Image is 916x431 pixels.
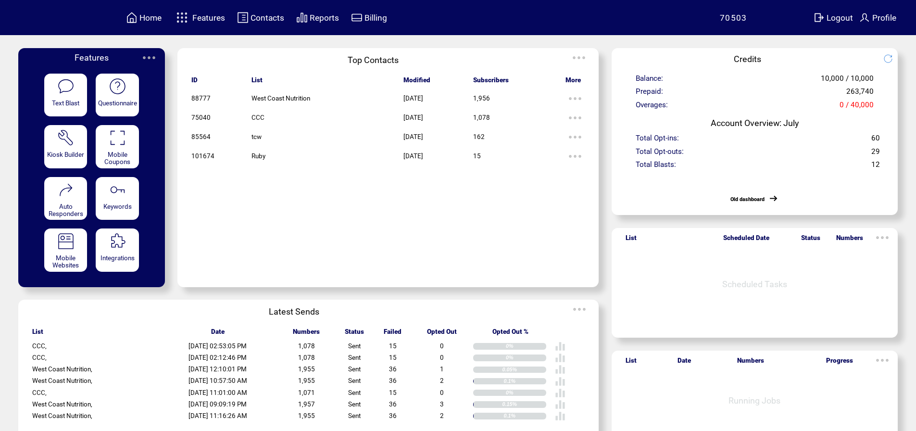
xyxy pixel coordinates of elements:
a: Home [125,10,163,25]
span: West Coast Nutrition, [32,366,92,373]
span: 1,078 [473,114,490,121]
span: [DATE] 11:01:00 AM [188,389,247,396]
img: auto-responders.svg [57,181,75,199]
img: poll%20-%20white.svg [555,399,565,410]
span: Ruby [251,152,265,160]
span: 2 [440,377,444,384]
span: Sent [348,377,361,384]
img: tool%201.svg [57,129,75,147]
img: text-blast.svg [57,77,75,95]
span: 263,740 [846,87,874,101]
span: 1,071 [298,389,315,396]
a: Billing [350,10,389,25]
span: 15 [389,354,397,361]
img: ellypsis.svg [139,48,159,67]
span: Reports [310,13,339,23]
span: Date [678,357,691,369]
img: contacts.svg [237,12,249,24]
span: Running Jobs [728,395,780,406]
span: 162 [473,133,485,140]
img: keywords.svg [109,181,126,199]
a: Mobile Websites [44,228,88,272]
span: West Coast Nutrition, [32,412,92,419]
div: 0.1% [503,413,546,419]
span: 12 [871,160,880,174]
span: Account Overview: July [711,118,799,128]
span: West Coast Nutrition, [32,377,92,384]
a: Keywords [96,177,139,220]
span: 10,000 / 10,000 [821,74,874,88]
a: Integrations [96,228,139,272]
img: exit.svg [813,12,825,24]
img: ellypsis.svg [873,351,892,370]
div: 0.1% [503,378,546,384]
img: poll%20-%20white.svg [555,376,565,387]
span: 36 [389,377,397,384]
span: Opted Out [427,328,457,341]
img: creidtcard.svg [351,12,363,24]
span: [DATE] 12:10:01 PM [188,366,247,373]
span: tcw [251,133,262,140]
a: Old dashboard [730,196,765,203]
span: 60 [871,134,880,148]
span: Features [192,13,225,23]
span: Sent [348,366,361,373]
span: Text Blast [52,100,79,107]
img: features.svg [174,10,190,25]
img: ellypsis.svg [565,108,585,127]
span: Sent [348,401,361,408]
span: Sent [348,354,361,361]
div: 0% [506,343,546,349]
span: 1,956 [473,95,490,102]
span: Scheduled Tasks [722,279,787,289]
a: Logout [812,10,857,25]
span: Auto Responders [49,203,83,217]
span: Questionnaire [98,100,137,107]
img: profile.svg [859,12,870,24]
span: Numbers [293,328,320,341]
img: questionnaire.svg [109,77,126,95]
span: 36 [389,412,397,419]
span: Mobile Coupons [104,151,130,165]
span: Modified [403,76,430,89]
span: Integrations [100,254,135,262]
span: List [32,328,43,341]
span: 0 [440,342,444,350]
span: 29 [871,147,880,161]
a: Questionnaire [96,74,139,117]
span: Top Contacts [348,55,399,65]
span: Overages: [636,101,668,114]
span: 85564 [191,133,211,140]
a: Features [172,8,226,27]
img: ellypsis.svg [565,127,585,147]
a: Reports [295,10,340,25]
span: Sent [348,342,361,350]
span: CCC, [32,389,47,396]
span: Total Blasts: [636,160,676,174]
span: 0 / 40,000 [840,101,874,114]
span: 0 [440,354,444,361]
span: Home [139,13,162,23]
span: Profile [872,13,896,23]
img: mobile-websites.svg [57,232,75,250]
span: 1,078 [298,342,315,350]
span: 1,955 [298,366,315,373]
span: 75040 [191,114,211,121]
span: List [626,357,637,369]
span: More [565,76,581,89]
span: Date [211,328,225,341]
img: poll%20-%20white.svg [555,411,565,421]
span: Opted Out % [492,328,528,341]
span: Total Opt-outs: [636,147,684,161]
span: 101674 [191,152,214,160]
span: CCC [251,114,264,121]
span: 15 [389,389,397,396]
span: 88777 [191,95,211,102]
span: [DATE] [403,95,423,102]
span: 15 [389,342,397,350]
span: Prepaid: [636,87,663,101]
img: chart.svg [296,12,308,24]
img: ellypsis.svg [570,300,589,319]
span: Subscribers [473,76,509,89]
span: [DATE] 11:16:26 AM [188,412,247,419]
